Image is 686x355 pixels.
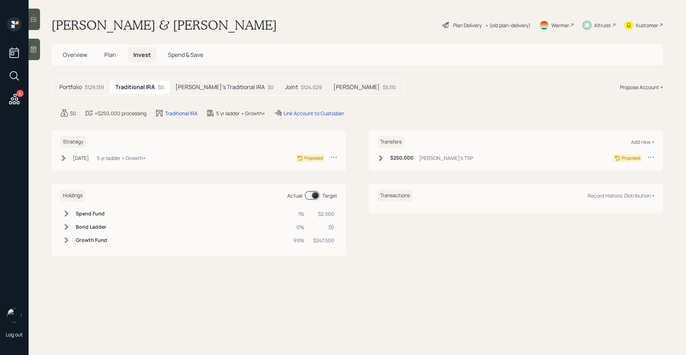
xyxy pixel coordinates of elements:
[377,190,413,201] h6: Transactions
[631,138,655,145] div: Add new +
[377,136,404,148] h6: Transfers
[419,154,473,162] div: [PERSON_NAME]'s TSP
[104,51,116,59] span: Plan
[63,51,87,59] span: Overview
[165,110,198,117] div: Traditional IRA
[97,154,146,162] div: 5 yr ladder • Growth+
[293,223,304,231] div: 0%
[313,237,334,244] div: $247,500
[85,83,104,91] div: $129,139
[60,190,85,201] h6: Holdings
[168,51,203,59] span: Spend & Save
[313,223,334,231] div: $0
[313,210,334,218] div: $2,500
[7,308,21,322] img: michael-russo-headshot.png
[95,110,146,117] div: +$250,000 processing
[76,237,107,243] h6: Growth Fund
[322,192,337,199] div: Target
[333,84,380,91] h5: [PERSON_NAME]
[383,83,396,91] div: $5,110
[636,21,658,29] div: Kustomer
[293,237,304,244] div: 99%
[59,84,82,91] h5: Portfolio
[6,331,23,338] div: Log out
[551,21,569,29] div: Warmer
[287,192,302,199] div: Actual
[133,51,151,59] span: Invest
[622,155,640,161] div: Proposed
[620,83,663,91] div: Propose Account +
[588,192,655,199] div: Record Historic Distribution +
[158,83,164,91] div: $0
[76,224,107,230] h6: Bond Ladder
[73,154,89,162] div: [DATE]
[70,110,76,117] div: $0
[60,136,86,148] h6: Strategy
[284,110,344,117] div: Link Account to Custodian
[76,211,107,217] h6: Spend Fund
[594,21,611,29] div: Altruist
[453,21,482,29] div: Plan Delivery
[485,21,531,29] div: • (old plan-delivery)
[301,83,322,91] div: $124,029
[293,210,304,218] div: 1%
[115,84,155,91] h5: Traditional IRA
[16,90,24,97] div: 6
[390,155,413,161] h6: $250,000
[285,84,298,91] h5: Joint
[216,110,265,117] div: 5 yr ladder • Growth+
[51,17,277,33] h1: [PERSON_NAME] & [PERSON_NAME]
[304,155,323,161] div: Proposed
[268,83,274,91] div: $0
[175,84,265,91] h5: [PERSON_NAME]'s Traditional IRA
